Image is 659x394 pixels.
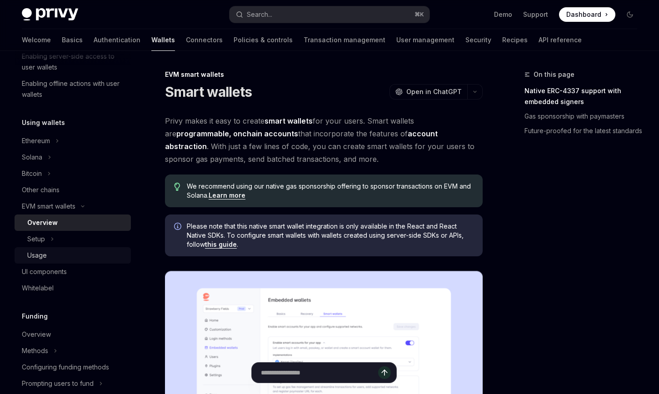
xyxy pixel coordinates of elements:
div: EVM smart wallets [22,201,75,212]
span: Please note that this native smart wallet integration is only available in the React and React Na... [187,222,474,249]
a: Whitelabel [15,280,131,296]
h5: Using wallets [22,117,65,128]
span: ⌘ K [414,11,424,18]
button: Ethereum [15,133,131,149]
div: Overview [22,329,51,340]
a: Connectors [186,29,223,51]
a: Demo [494,10,512,19]
strong: programmable, onchain accounts [176,129,298,138]
a: Security [465,29,491,51]
div: Methods [22,345,48,356]
a: Wallets [151,29,175,51]
div: Solana [22,152,42,163]
a: Transaction management [304,29,385,51]
a: UI components [15,264,131,280]
a: API reference [539,29,582,51]
a: Welcome [22,29,51,51]
a: Basics [62,29,83,51]
a: Enabling offline actions with user wallets [15,75,131,103]
a: Learn more [209,191,245,199]
button: Solana [15,149,131,165]
img: dark logo [22,8,78,21]
div: Overview [27,217,58,228]
a: Authentication [94,29,140,51]
strong: smart wallets [265,116,313,125]
button: Methods [15,343,131,359]
h1: Smart wallets [165,84,252,100]
button: Setup [15,231,131,247]
span: Privy makes it easy to create for your users. Smart wallets are that incorporate the features of ... [165,115,483,165]
span: We recommend using our native gas sponsorship offering to sponsor transactions on EVM and Solana. [187,182,474,200]
button: Search...⌘K [230,6,430,23]
a: Recipes [502,29,528,51]
div: Enabling offline actions with user wallets [22,78,125,100]
a: Support [523,10,548,19]
button: Toggle dark mode [623,7,637,22]
button: EVM smart wallets [15,198,131,214]
a: Configuring funding methods [15,359,131,375]
input: Ask a question... [261,363,378,383]
div: Usage [27,250,47,261]
a: Other chains [15,182,131,198]
svg: Tip [174,183,180,191]
a: Gas sponsorship with paymasters [524,109,644,124]
div: UI components [22,266,67,277]
svg: Info [174,223,183,232]
button: Bitcoin [15,165,131,182]
a: User management [396,29,454,51]
button: Prompting users to fund [15,375,131,392]
div: Ethereum [22,135,50,146]
a: Policies & controls [234,29,293,51]
a: Native ERC-4337 support with embedded signers [524,84,644,109]
a: Overview [15,326,131,343]
div: Other chains [22,185,60,195]
a: this guide [205,240,237,249]
h5: Funding [22,311,48,322]
a: Future-proofed for the latest standards [524,124,644,138]
div: Bitcoin [22,168,42,179]
span: On this page [534,69,574,80]
div: Configuring funding methods [22,362,109,373]
a: Usage [15,247,131,264]
div: EVM smart wallets [165,70,483,79]
button: Open in ChatGPT [389,84,467,100]
span: Dashboard [566,10,601,19]
div: Setup [27,234,45,244]
div: Search... [247,9,272,20]
div: Prompting users to fund [22,378,94,389]
div: Whitelabel [22,283,54,294]
a: Dashboard [559,7,615,22]
a: Overview [15,214,131,231]
span: Open in ChatGPT [406,87,462,96]
button: Send message [378,366,391,379]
